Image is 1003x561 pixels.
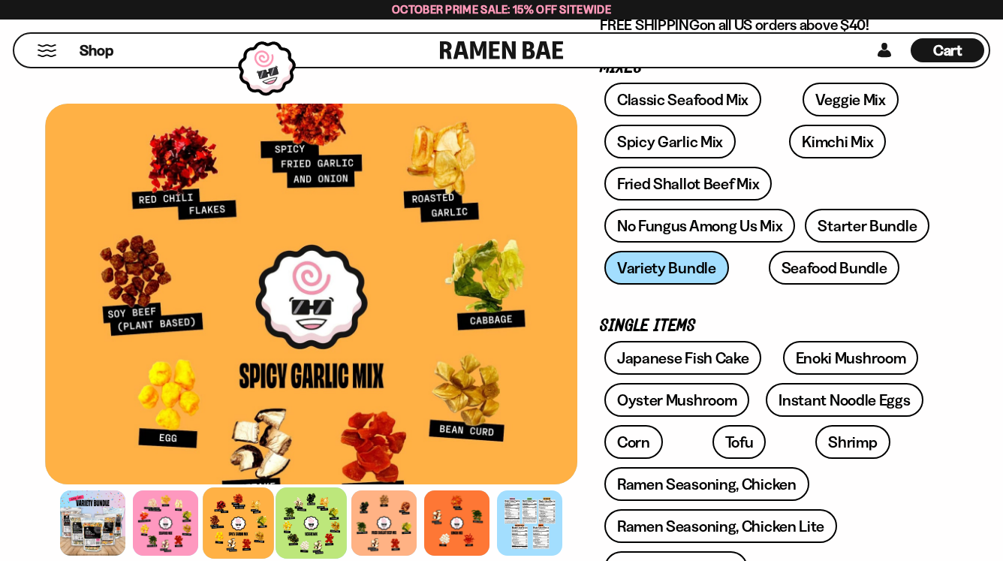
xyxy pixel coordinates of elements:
a: Fried Shallot Beef Mix [604,167,772,201]
a: Shop [80,38,113,62]
a: Japanese Fish Cake [604,341,762,375]
p: Single Items [600,319,935,333]
span: Shop [80,41,113,61]
a: Ramen Seasoning, Chicken [604,467,809,501]
button: Mobile Menu Trigger [37,44,57,57]
a: Corn [604,425,663,459]
a: Enoki Mushroom [783,341,919,375]
a: Classic Seafood Mix [604,83,761,116]
span: October Prime Sale: 15% off Sitewide [392,2,611,17]
a: Kimchi Mix [789,125,886,158]
a: Tofu [712,425,767,459]
a: Spicy Garlic Mix [604,125,736,158]
span: Cart [933,41,962,59]
a: Seafood Bundle [769,251,900,285]
a: Veggie Mix [803,83,899,116]
a: Oyster Mushroom [604,383,750,417]
a: Ramen Seasoning, Chicken Lite [604,509,837,543]
a: Shrimp [815,425,890,459]
div: Cart [911,34,984,67]
a: No Fungus Among Us Mix [604,209,795,243]
a: Starter Bundle [805,209,929,243]
a: Instant Noodle Eggs [766,383,923,417]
